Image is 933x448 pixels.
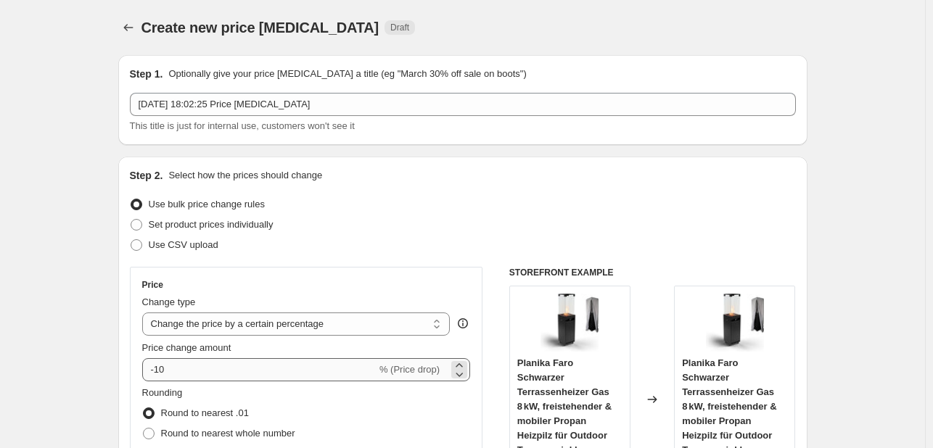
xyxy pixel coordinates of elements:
h2: Step 1. [130,67,163,81]
span: Price change amount [142,342,231,353]
span: Round to nearest .01 [161,407,249,418]
p: Select how the prices should change [168,168,322,183]
span: This title is just for internal use, customers won't see it [130,120,355,131]
p: Optionally give your price [MEDICAL_DATA] a title (eg "March 30% off sale on boots") [168,67,526,81]
span: Create new price [MEDICAL_DATA] [141,20,379,36]
div: help [456,316,470,331]
span: Use CSV upload [149,239,218,250]
span: % (Price drop) [379,364,440,375]
input: -15 [142,358,377,381]
span: Round to nearest whole number [161,428,295,439]
button: Price change jobs [118,17,139,38]
h2: Step 2. [130,168,163,183]
img: 51d-V7y2pHL._AC_SL1500_80x.jpg [541,294,599,352]
input: 30% off holiday sale [130,93,796,116]
span: Rounding [142,387,183,398]
span: Set product prices individually [149,219,274,230]
span: Change type [142,296,196,307]
h3: Price [142,279,163,291]
span: Draft [390,22,409,33]
img: 51d-V7y2pHL._AC_SL1500_80x.jpg [706,294,764,352]
span: Use bulk price change rules [149,199,265,210]
h6: STOREFRONT EXAMPLE [509,267,796,278]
